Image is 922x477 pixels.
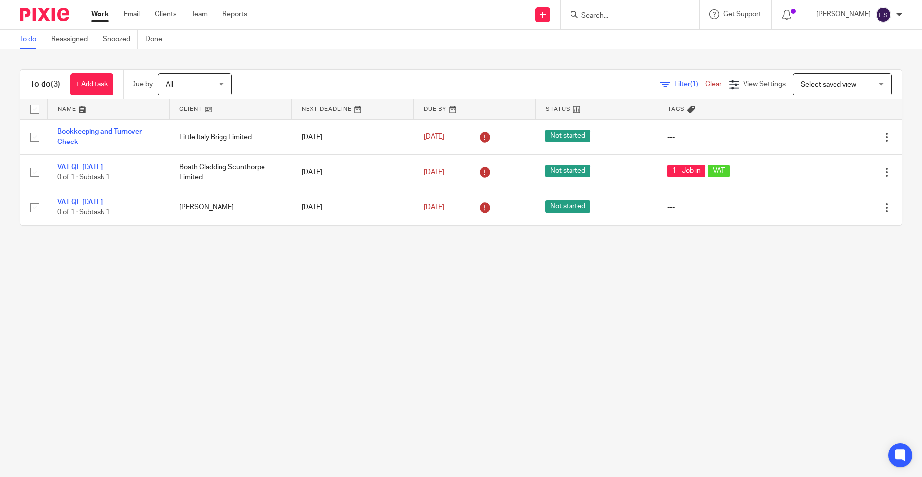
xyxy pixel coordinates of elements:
[292,119,414,154] td: [DATE]
[170,119,292,154] td: Little Italy Brigg Limited
[690,81,698,88] span: (1)
[801,81,856,88] span: Select saved view
[816,9,871,19] p: [PERSON_NAME]
[424,134,444,141] span: [DATE]
[145,30,170,49] a: Done
[545,130,590,142] span: Not started
[103,30,138,49] a: Snoozed
[705,81,722,88] a: Clear
[667,165,705,177] span: 1 - Job in
[131,79,153,89] p: Due by
[292,154,414,190] td: [DATE]
[51,30,95,49] a: Reassigned
[57,128,142,145] a: Bookkeeping and Turnover Check
[708,165,730,177] span: VAT
[545,165,590,177] span: Not started
[743,81,786,88] span: View Settings
[667,202,770,212] div: ---
[57,174,110,181] span: 0 of 1 · Subtask 1
[723,11,761,18] span: Get Support
[70,73,113,95] a: + Add task
[124,9,140,19] a: Email
[876,7,891,23] img: svg%3E
[667,132,770,142] div: ---
[57,209,110,216] span: 0 of 1 · Subtask 1
[674,81,705,88] span: Filter
[170,190,292,225] td: [PERSON_NAME]
[545,200,590,213] span: Not started
[580,12,669,21] input: Search
[20,8,69,21] img: Pixie
[424,204,444,211] span: [DATE]
[191,9,208,19] a: Team
[170,154,292,190] td: Boath Cladding Scunthorpe Limited
[166,81,173,88] span: All
[155,9,176,19] a: Clients
[51,80,60,88] span: (3)
[30,79,60,90] h1: To do
[222,9,247,19] a: Reports
[57,164,103,171] a: VAT QE [DATE]
[668,106,685,112] span: Tags
[424,169,444,176] span: [DATE]
[20,30,44,49] a: To do
[91,9,109,19] a: Work
[292,190,414,225] td: [DATE]
[57,199,103,206] a: VAT QE [DATE]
